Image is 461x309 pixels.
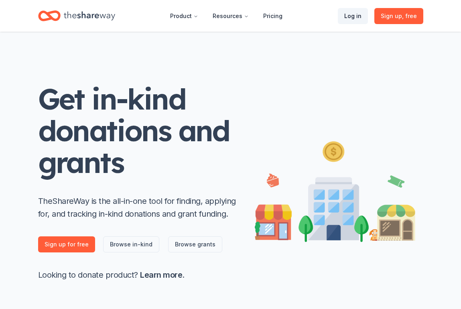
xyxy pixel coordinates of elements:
[168,236,222,252] a: Browse grants
[140,270,182,280] a: Learn more
[374,8,423,24] a: Sign up, free
[38,83,239,179] h1: Get in-kind donations and grants
[38,6,115,25] a: Home
[38,195,239,220] p: TheShareWay is the all-in-one tool for finding, applying for, and tracking in-kind donations and ...
[103,236,159,252] a: Browse in-kind
[257,8,289,24] a: Pricing
[206,8,255,24] button: Resources
[381,11,417,21] span: Sign up
[164,8,205,24] button: Product
[164,6,289,25] nav: Main
[338,8,368,24] a: Log in
[38,268,239,281] p: Looking to donate product? .
[38,236,95,252] a: Sign up for free
[255,138,415,242] img: Illustration for landing page
[402,12,417,19] span: , free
